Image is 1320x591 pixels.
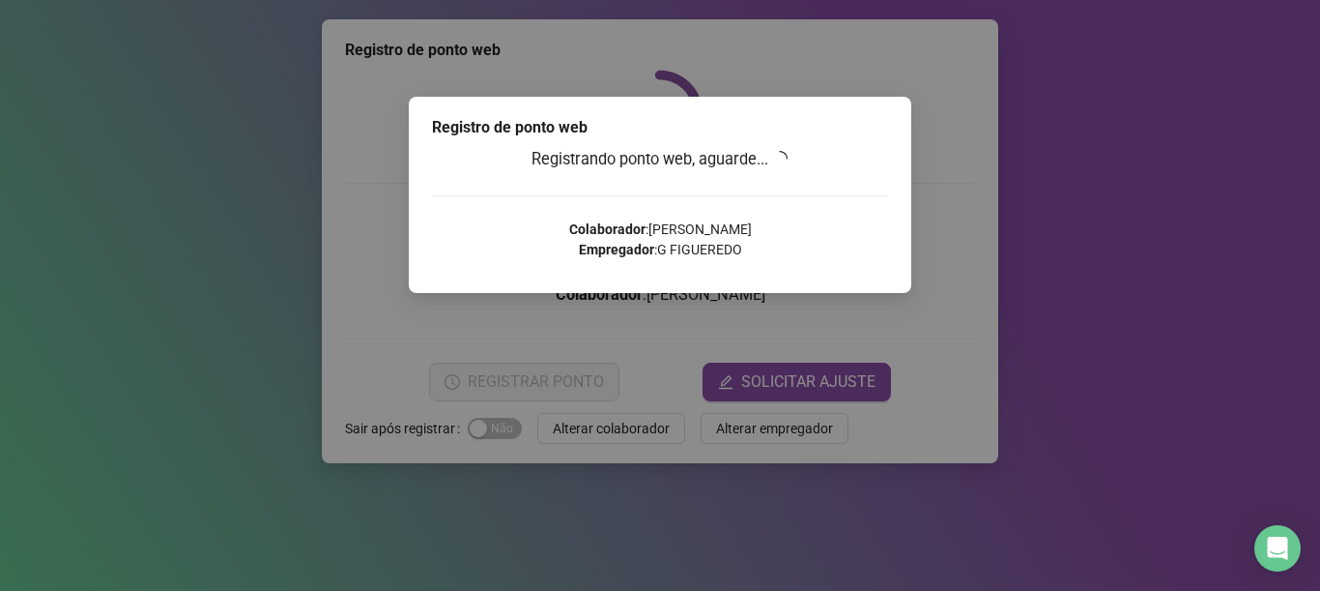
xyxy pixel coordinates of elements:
p: : [PERSON_NAME] : G FIGUEREDO [432,220,888,260]
strong: Colaborador [569,222,646,237]
span: loading [769,147,791,169]
div: Open Intercom Messenger [1254,525,1301,572]
h3: Registrando ponto web, aguarde... [432,147,888,172]
div: Registro de ponto web [432,116,888,139]
strong: Empregador [579,242,654,257]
